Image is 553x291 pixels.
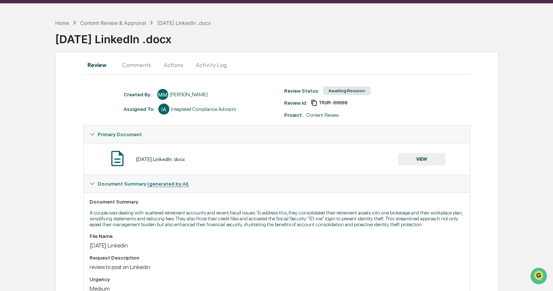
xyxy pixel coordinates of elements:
[25,63,93,69] div: We're available if you need us!
[90,242,464,249] div: [DATE] Linkedin
[15,106,46,113] span: Data Lookup
[15,92,47,100] span: Preclearance
[53,93,59,99] div: 🗄️
[398,153,445,165] button: VIEW
[108,149,127,168] img: Document Icon
[171,106,236,112] div: Integrated Compliance Advisors
[4,89,50,102] a: 🖐️Preclearance
[7,56,20,69] img: 1746055101610-c473b297-6a78-478c-a979-82029cc54cd1
[80,20,146,26] div: Content Review & Approval
[90,276,464,282] div: Urgency
[50,89,94,102] a: 🗄️Attestations
[124,58,133,67] button: Start new chat
[25,56,120,63] div: Start new chat
[55,20,69,26] div: Home
[147,181,189,187] u: (generated by AI)
[73,124,89,130] span: Pylon
[84,143,470,175] div: Primary Document
[52,124,89,130] a: Powered byPylon
[284,88,319,94] div: Review Status:
[157,56,190,74] button: Actions
[319,100,347,106] span: 752ee742-8eb4-4c8f-b0d4-ef128d6d23b4
[284,100,307,106] div: Review Id:
[323,86,370,95] div: Awaiting Revision
[157,89,168,100] div: MM
[4,103,49,116] a: 🔎Data Lookup
[190,56,233,74] button: Activity Log
[124,92,154,97] div: Created By: ‎ ‎
[170,92,208,97] div: [PERSON_NAME]
[90,233,464,239] div: File Name
[306,112,339,118] div: Content Review
[530,267,549,287] iframe: Open customer support
[90,264,464,271] div: review to post on Linkedin
[90,210,464,227] p: A couple was dealing with scattered retirement accounts and recent fraud issues. To address this,...
[284,112,303,118] div: Project:
[83,56,116,74] button: Review
[98,131,142,137] span: Primary Document
[7,93,13,99] div: 🖐️
[124,106,155,112] div: Assigned To:
[55,27,553,46] div: [DATE] LinkedIn .docx
[83,56,470,74] div: secondary tabs example
[90,199,464,205] div: Document Summary
[116,56,157,74] button: Comments
[84,126,470,143] div: Primary Document
[157,20,211,26] div: [DATE] LinkedIn .docx
[98,181,189,187] span: Document Summary
[84,175,470,193] div: Document Summary (generated by AI)
[158,104,169,115] div: IA
[90,255,464,261] div: Request Description
[7,107,13,113] div: 🔎
[7,15,133,27] p: How can we help?
[136,156,185,162] div: [DATE] LinkedIn .docx
[60,92,91,100] span: Attestations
